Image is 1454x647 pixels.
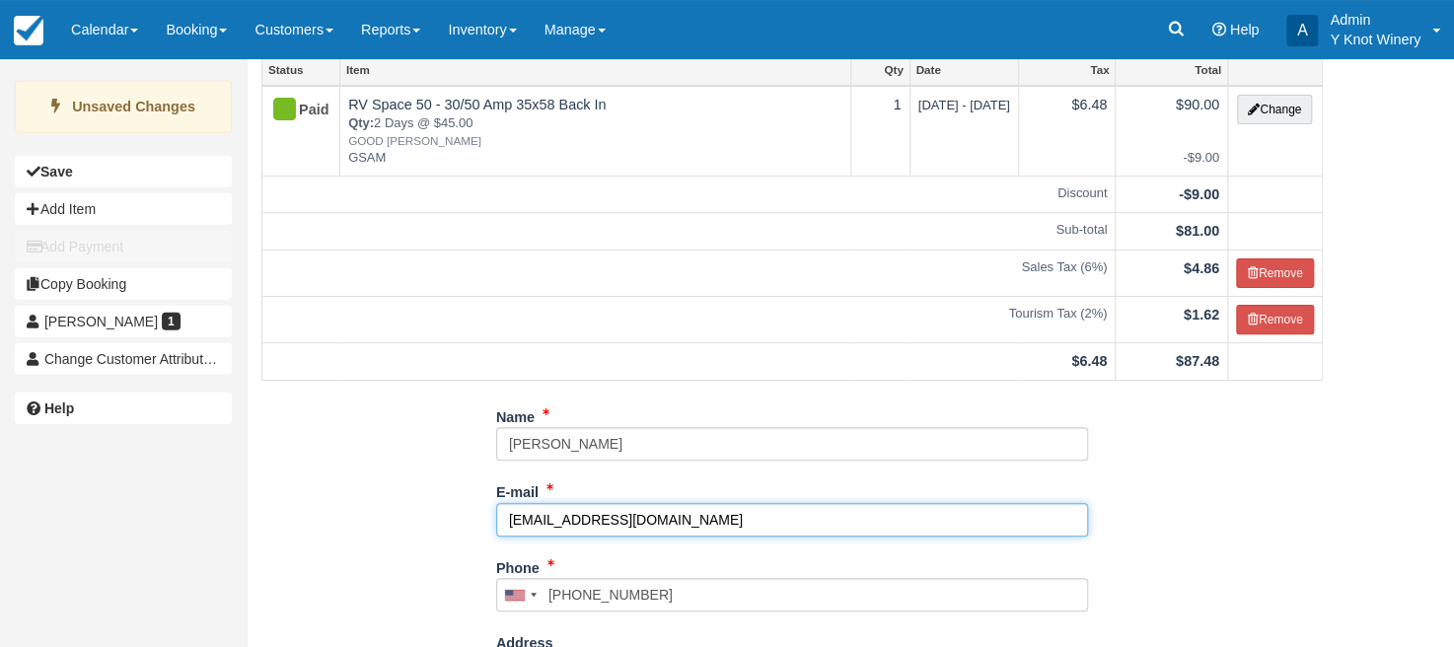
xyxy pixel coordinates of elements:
label: Name [496,400,535,428]
b: Save [40,164,73,180]
span: [PERSON_NAME] [44,314,158,329]
span: 1 [162,313,181,330]
button: Add Payment [15,231,232,262]
label: Phone [496,551,540,579]
span: [DATE] - [DATE] [918,98,1010,112]
button: Remove [1236,305,1314,334]
div: A [1286,15,1318,46]
a: Status [262,56,339,84]
span: Change Customer Attribution [44,351,222,367]
td: $6.48 [1018,86,1116,177]
strong: $6.48 [1071,353,1107,369]
td: $90.00 [1116,86,1228,177]
em: 2 Days @ $45.00 [348,114,842,149]
strong: $1.62 [1184,307,1219,323]
img: checkfront-main-nav-mini-logo.png [14,16,43,45]
p: Y Knot Winery [1330,30,1420,49]
td: RV Space 50 - 30/50 Amp 35x58 Back In [340,86,851,177]
button: Copy Booking [15,268,232,300]
em: Sales Tax (6%) [270,258,1107,277]
div: United States: +1 [497,579,543,611]
a: [PERSON_NAME] 1 [15,306,232,337]
em: Discount [270,184,1107,203]
strong: $81.00 [1176,223,1219,239]
p: Admin [1330,10,1420,30]
em: GSAM [348,149,842,168]
strong: $87.48 [1176,353,1219,369]
strong: $4.86 [1184,260,1219,276]
a: Tax [1019,56,1116,84]
td: 1 [850,86,909,177]
a: Item [340,56,850,84]
a: Total [1116,56,1227,84]
div: Paid [270,95,315,126]
em: Sub-total [270,221,1107,240]
b: Help [44,400,74,416]
i: Help [1212,23,1226,36]
a: Qty [851,56,909,84]
a: Date [910,56,1018,84]
button: Change Customer Attribution [15,343,232,375]
em: GOOD [PERSON_NAME] [348,133,842,150]
em: Tourism Tax (2%) [270,305,1107,323]
button: Save [15,156,232,187]
button: Change [1237,95,1312,124]
em: -$9.00 [1124,149,1219,168]
a: Help [15,393,232,424]
strong: Qty [348,115,374,130]
button: Remove [1236,258,1314,288]
label: E-mail [496,475,539,503]
strong: -$9.00 [1179,186,1219,202]
span: Help [1230,22,1260,37]
button: Add Item [15,193,232,225]
strong: Unsaved Changes [72,99,195,114]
